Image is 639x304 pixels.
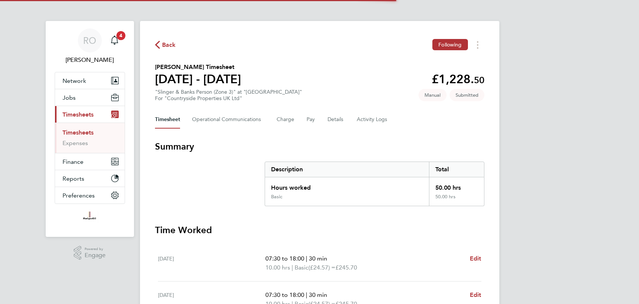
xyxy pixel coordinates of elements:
[328,111,345,129] button: Details
[63,129,94,136] a: Timesheets
[63,192,95,199] span: Preferences
[429,162,484,177] div: Total
[155,224,484,236] h3: Time Worked
[295,263,308,272] span: Basic
[55,170,125,187] button: Reports
[271,194,282,200] div: Basic
[470,291,481,298] span: Edit
[55,55,125,64] span: Ryan O'Donnell
[63,77,86,84] span: Network
[63,158,83,165] span: Finance
[432,72,484,86] app-decimal: £1,228.
[265,264,290,271] span: 10.00 hrs
[55,72,125,89] button: Network
[63,111,94,118] span: Timesheets
[306,291,307,298] span: |
[55,28,125,64] a: RO[PERSON_NAME]
[55,211,125,223] a: Go to home page
[265,177,429,194] div: Hours worked
[55,89,125,106] button: Jobs
[155,89,302,102] div: "Slinger & Banks Person (Zone 3)" at "[GEOGRAPHIC_DATA]"
[474,75,484,85] span: 50
[450,89,484,101] span: This timesheet is Submitted.
[429,177,484,194] div: 50.00 hrs
[292,264,293,271] span: |
[192,111,265,129] button: Operational Communications
[46,21,134,237] nav: Main navigation
[116,31,125,40] span: 4
[265,162,484,206] div: Summary
[85,246,106,252] span: Powered by
[471,39,484,51] button: Timesheets Menu
[74,246,106,260] a: Powered byEngage
[158,254,266,272] div: [DATE]
[265,162,429,177] div: Description
[155,141,484,153] h3: Summary
[307,111,316,129] button: Pay
[107,28,122,52] a: 4
[309,255,327,262] span: 30 min
[277,111,295,129] button: Charge
[63,94,76,101] span: Jobs
[83,36,96,45] span: RO
[155,40,176,49] button: Back
[265,291,304,298] span: 07:30 to 18:00
[419,89,447,101] span: This timesheet was manually created.
[429,194,484,206] div: 50.00 hrs
[55,106,125,123] button: Timesheets
[357,111,388,129] button: Activity Logs
[63,139,88,147] a: Expenses
[55,123,125,153] div: Timesheets
[81,211,98,223] img: madigangill-logo-retina.png
[306,255,307,262] span: |
[470,255,481,262] span: Edit
[155,63,241,72] h2: [PERSON_NAME] Timesheet
[85,252,106,259] span: Engage
[470,254,481,263] a: Edit
[155,95,302,102] div: For "Countryside Properties UK Ltd"
[155,72,241,87] h1: [DATE] - [DATE]
[438,41,462,48] span: Following
[308,264,335,271] span: (£24.57) =
[335,264,357,271] span: £245.70
[162,40,176,49] span: Back
[55,153,125,170] button: Finance
[63,175,84,182] span: Reports
[265,255,304,262] span: 07:30 to 18:00
[155,111,180,129] button: Timesheet
[309,291,327,298] span: 30 min
[432,39,468,50] button: Following
[55,187,125,204] button: Preferences
[470,291,481,300] a: Edit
